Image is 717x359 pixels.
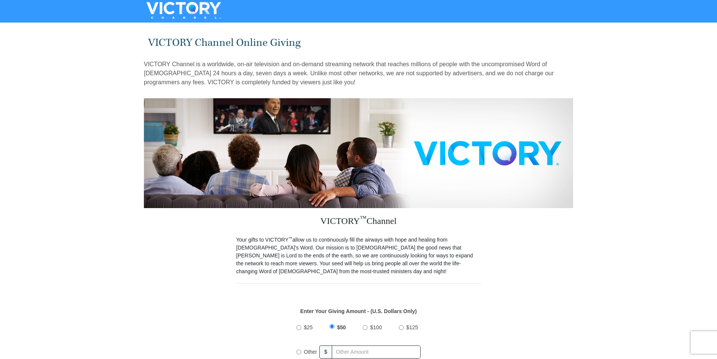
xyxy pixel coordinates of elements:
[337,324,346,330] span: $50
[304,324,313,330] span: $25
[144,60,573,87] p: VICTORY Channel is a worldwide, on-air television and on-demand streaming network that reaches mi...
[304,349,317,355] span: Other
[332,345,421,359] input: Other Amount
[148,37,569,49] h1: VICTORY Channel Online Giving
[319,345,332,359] span: $
[370,324,382,330] span: $100
[236,236,481,275] p: Your gifts to VICTORY allow us to continuously fill the airways with hope and healing from [DEMOG...
[236,208,481,236] h3: VICTORY Channel
[288,236,293,240] sup: ™
[360,214,367,222] sup: ™
[300,308,416,314] strong: Enter Your Giving Amount - (U.S. Dollars Only)
[137,2,231,19] img: VICTORYTHON - VICTORY Channel
[406,324,418,330] span: $125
